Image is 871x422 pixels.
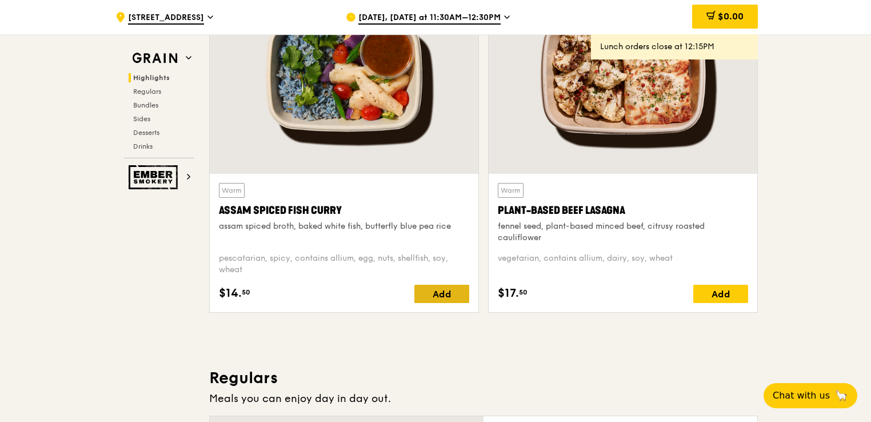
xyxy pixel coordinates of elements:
div: Assam Spiced Fish Curry [219,202,469,218]
span: 🦙 [834,389,848,403]
h3: Regulars [209,368,758,388]
span: Chat with us [773,389,830,403]
div: assam spiced broth, baked white fish, butterfly blue pea rice [219,221,469,232]
span: [DATE], [DATE] at 11:30AM–12:30PM [358,12,501,25]
img: Grain web logo [129,48,181,69]
div: Add [693,285,748,303]
span: $14. [219,285,242,302]
span: Sides [133,115,150,123]
span: Regulars [133,87,161,95]
span: $17. [498,285,519,302]
span: Highlights [133,74,170,82]
span: $0.00 [718,11,744,22]
span: 50 [242,288,250,297]
div: Add [414,285,469,303]
div: Meals you can enjoy day in day out. [209,391,758,407]
button: Chat with us🦙 [764,383,857,408]
div: fennel seed, plant-based minced beef, citrusy roasted cauliflower [498,221,748,244]
span: Drinks [133,142,153,150]
span: Desserts [133,129,159,137]
div: pescatarian, spicy, contains allium, egg, nuts, shellfish, soy, wheat [219,253,469,276]
div: Warm [219,183,245,198]
img: Ember Smokery web logo [129,165,181,189]
div: Warm [498,183,524,198]
div: Plant-Based Beef Lasagna [498,202,748,218]
div: vegetarian, contains allium, dairy, soy, wheat [498,253,748,276]
div: Lunch orders close at 12:15PM [600,41,749,53]
span: [STREET_ADDRESS] [128,12,204,25]
span: Bundles [133,101,158,109]
span: 50 [519,288,528,297]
